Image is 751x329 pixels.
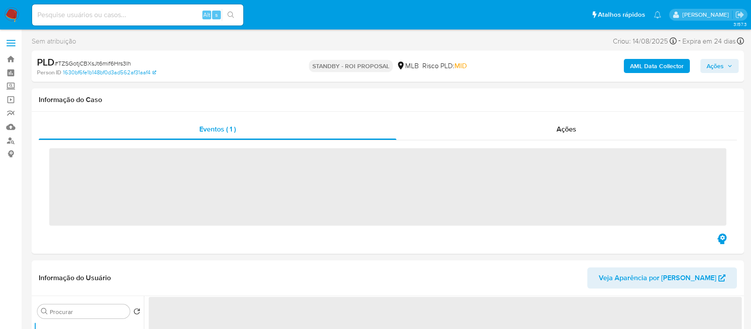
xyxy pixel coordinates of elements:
span: Ações [557,124,576,134]
span: Eventos ( 1 ) [199,124,236,134]
span: s [215,11,218,19]
b: PLD [37,55,55,69]
span: Ações [707,59,724,73]
b: AML Data Collector [630,59,684,73]
span: Veja Aparência por [PERSON_NAME] [599,267,716,289]
span: MID [454,61,467,71]
span: ‌ [49,148,726,226]
input: Procurar [50,308,126,316]
h1: Informação do Caso [39,95,737,104]
div: MLB [396,61,419,71]
button: Ações [700,59,739,73]
span: Expira em 24 dias [682,37,736,46]
span: Alt [203,11,210,19]
p: STANDBY - ROI PROPOSAL [309,60,393,72]
span: Risco PLD: [422,61,467,71]
a: Sair [735,10,744,19]
div: Criou: 14/08/2025 [613,35,677,47]
span: Sem atribuição [32,37,76,46]
h1: Informação do Usuário [39,274,111,282]
a: 1630bf6fe1b148bf0d3ad562af31aaf4 [63,69,156,77]
span: # TZSGotjCBXsJt6mif6Hrs3Ih [55,59,131,68]
span: - [678,35,681,47]
button: search-icon [222,9,240,21]
button: AML Data Collector [624,59,690,73]
b: Person ID [37,69,61,77]
button: Retornar ao pedido padrão [133,308,140,318]
p: sara.carvalhaes@mercadopago.com.br [682,11,732,19]
input: Pesquise usuários ou casos... [32,9,243,21]
button: Procurar [41,308,48,315]
a: Notificações [654,11,661,18]
button: Veja Aparência por [PERSON_NAME] [587,267,737,289]
span: Atalhos rápidos [598,10,645,19]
